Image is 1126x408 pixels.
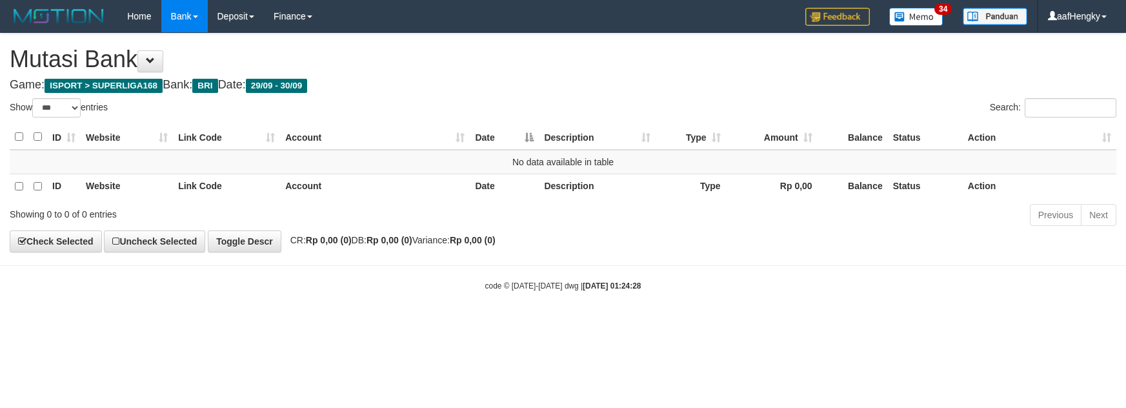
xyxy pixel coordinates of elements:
[45,79,163,93] span: ISPORT > SUPERLIGA168
[280,125,470,150] th: Account: activate to sort column ascending
[47,174,81,199] th: ID
[10,203,459,221] div: Showing 0 to 0 of 0 entries
[10,98,108,117] label: Show entries
[726,174,818,199] th: Rp 0,00
[81,174,173,199] th: Website
[990,98,1116,117] label: Search:
[963,125,1116,150] th: Action: activate to sort column ascending
[656,174,726,199] th: Type
[818,125,888,150] th: Balance
[888,125,963,150] th: Status
[367,235,412,245] strong: Rp 0,00 (0)
[470,125,539,150] th: Date: activate to sort column descending
[726,125,818,150] th: Amount: activate to sort column ascending
[81,125,173,150] th: Website: activate to sort column ascending
[963,8,1027,25] img: panduan.png
[10,230,102,252] a: Check Selected
[1030,204,1081,226] a: Previous
[1081,204,1116,226] a: Next
[539,125,655,150] th: Description: activate to sort column ascending
[173,125,280,150] th: Link Code: activate to sort column ascending
[284,235,496,245] span: CR: DB: Variance:
[889,8,943,26] img: Button%20Memo.svg
[485,281,641,291] small: code © [DATE]-[DATE] dwg |
[173,174,280,199] th: Link Code
[10,46,1116,72] h1: Mutasi Bank
[583,281,641,291] strong: [DATE] 01:24:28
[10,6,108,26] img: MOTION_logo.png
[104,230,205,252] a: Uncheck Selected
[280,174,470,199] th: Account
[470,174,539,199] th: Date
[539,174,655,199] th: Description
[47,125,81,150] th: ID: activate to sort column ascending
[934,3,952,15] span: 34
[306,235,352,245] strong: Rp 0,00 (0)
[805,8,870,26] img: Feedback.jpg
[10,79,1116,92] h4: Game: Bank: Date:
[32,98,81,117] select: Showentries
[246,79,308,93] span: 29/09 - 30/09
[192,79,217,93] span: BRI
[1025,98,1116,117] input: Search:
[818,174,888,199] th: Balance
[450,235,496,245] strong: Rp 0,00 (0)
[963,174,1116,199] th: Action
[10,150,1116,174] td: No data available in table
[208,230,281,252] a: Toggle Descr
[656,125,726,150] th: Type: activate to sort column ascending
[888,174,963,199] th: Status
